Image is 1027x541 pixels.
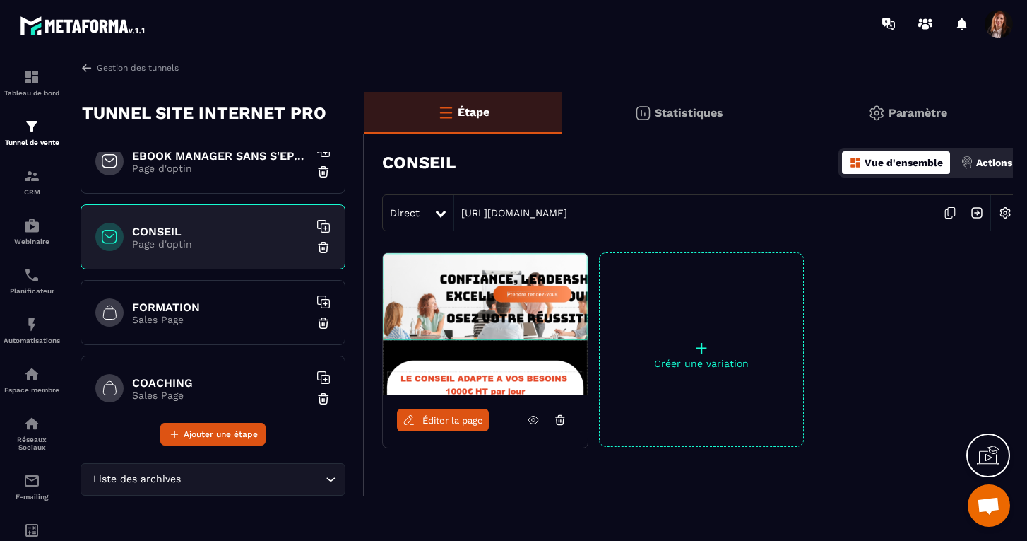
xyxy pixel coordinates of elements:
[4,386,60,394] p: Espace membre
[976,157,1012,168] p: Actions
[132,225,309,238] h6: CONSEIL
[4,139,60,146] p: Tunnel de vente
[23,69,40,86] img: formation
[4,107,60,157] a: formationformationTunnel de vente
[4,337,60,344] p: Automatisations
[390,207,420,219] span: Direct
[4,287,60,295] p: Planificateur
[132,314,309,325] p: Sales Page
[4,206,60,256] a: automationsautomationsWebinaire
[4,188,60,196] p: CRM
[600,358,803,369] p: Créer une variation
[81,463,345,496] div: Search for option
[655,106,723,120] p: Statistiques
[23,316,40,333] img: automations
[184,472,322,487] input: Search for option
[4,306,60,355] a: automationsautomationsAutomatisations
[600,338,803,358] p: +
[868,105,885,122] img: setting-gr.5f69749f.svg
[316,392,331,406] img: trash
[4,405,60,462] a: social-networksocial-networkRéseaux Sociaux
[4,58,60,107] a: formationformationTableau de bord
[865,157,943,168] p: Vue d'ensemble
[82,99,326,127] p: TUNNEL SITE INTERNET PRO
[4,493,60,501] p: E-mailing
[4,436,60,451] p: Réseaux Sociaux
[132,376,309,390] h6: COACHING
[23,366,40,383] img: automations
[422,415,483,426] span: Éditer la page
[4,157,60,206] a: formationformationCRM
[160,423,266,446] button: Ajouter une étape
[132,301,309,314] h6: FORMATION
[20,13,147,38] img: logo
[23,415,40,432] img: social-network
[992,199,1019,226] img: setting-w.858f3a88.svg
[132,163,309,174] p: Page d'optin
[889,106,947,120] p: Paramètre
[184,427,258,441] span: Ajouter une étape
[397,409,489,431] a: Éditer la page
[437,104,454,121] img: bars-o.4a397970.svg
[383,253,588,395] img: image
[316,165,331,179] img: trash
[132,149,309,163] h6: EBOOK MANAGER SANS S'EPUISER OFFERT
[81,62,93,74] img: arrow
[316,240,331,255] img: trash
[961,156,973,169] img: actions.d6e523a2.png
[4,238,60,245] p: Webinaire
[23,472,40,489] img: email
[454,207,567,219] a: [URL][DOMAIN_NAME]
[316,316,331,330] img: trash
[23,267,40,284] img: scheduler
[4,462,60,511] a: emailemailE-mailing
[4,355,60,405] a: automationsautomationsEspace membre
[23,522,40,539] img: accountant
[968,484,1010,527] a: Ouvrir le chat
[132,390,309,401] p: Sales Page
[4,256,60,306] a: schedulerschedulerPlanificateur
[634,105,651,122] img: stats.20deebd0.svg
[81,62,179,74] a: Gestion des tunnels
[23,118,40,135] img: formation
[382,153,456,173] h3: CONSEIL
[849,156,862,169] img: dashboard-orange.40269519.svg
[90,472,184,487] span: Liste des archives
[4,89,60,97] p: Tableau de bord
[458,105,489,119] p: Étape
[132,238,309,250] p: Page d'optin
[23,217,40,234] img: automations
[23,168,40,185] img: formation
[963,199,990,226] img: arrow-next.bcc2205e.svg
